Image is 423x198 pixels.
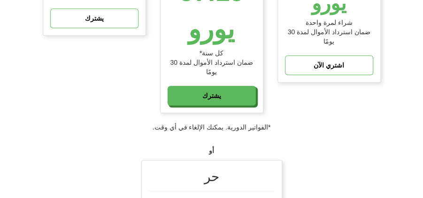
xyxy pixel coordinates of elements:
font: *الفواتير الدورية. يمكنك الإلغاء في أي وقت. [153,123,271,131]
font: يشترك [202,92,221,99]
font: كل سنة* [200,49,223,57]
font: يشترك [85,15,104,22]
a: يشترك [50,8,138,28]
font: أو [209,147,214,154]
a: اشتري الآن [285,55,373,75]
font: ضمان استرداد الأموال لمدة 30 يومًا [170,59,253,76]
font: حر [204,169,219,184]
font: شراء لمرة واحدة [306,19,353,26]
font: ضمان استرداد الأموال لمدة 30 يومًا [287,28,370,45]
a: يشترك [168,86,256,106]
font: اشتري الآن [314,61,344,69]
